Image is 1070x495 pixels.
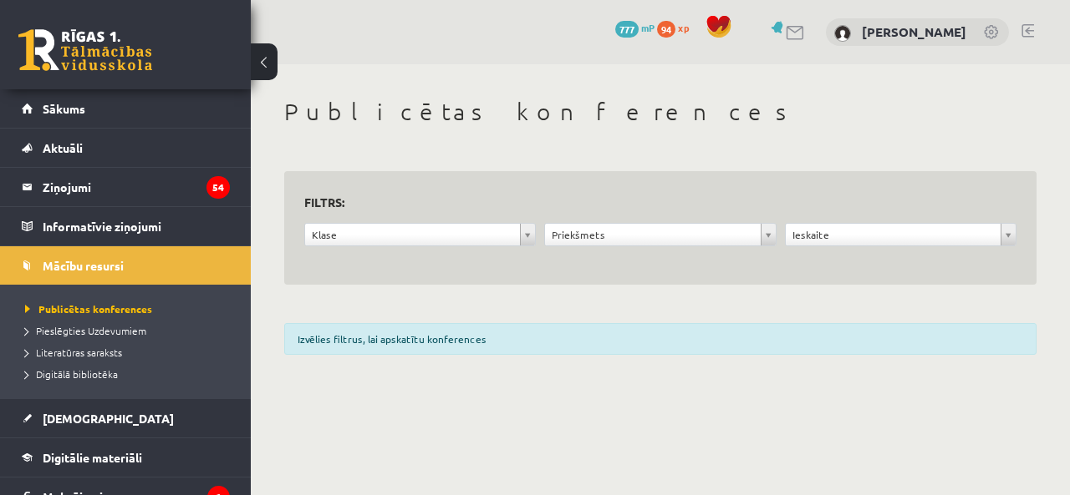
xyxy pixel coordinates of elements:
span: mP [641,21,655,34]
a: Ziņojumi54 [22,168,230,206]
a: Literatūras saraksts [25,345,234,360]
span: Digitālā bibliotēka [25,367,118,381]
legend: Ziņojumi [43,168,230,206]
div: Izvēlies filtrus, lai apskatītu konferences [284,323,1037,355]
a: 777 mP [615,21,655,34]
span: 777 [615,21,639,38]
a: Priekšmets [545,224,775,245]
a: Mācību resursi [22,246,230,285]
span: Publicētas konferences [25,302,152,316]
a: Digitālie materiāli [22,438,230,477]
a: Pieslēgties Uzdevumiem [25,323,234,338]
span: Priekšmets [552,224,753,245]
span: Klase [312,224,513,245]
a: Sākums [22,89,230,128]
a: 94 xp [657,21,697,34]
i: 54 [206,176,230,199]
span: Aktuāli [43,140,83,155]
a: [DEMOGRAPHIC_DATA] [22,399,230,437]
span: [DEMOGRAPHIC_DATA] [43,411,174,426]
a: [PERSON_NAME] [862,23,966,40]
a: Informatīvie ziņojumi [22,207,230,245]
a: Aktuāli [22,129,230,167]
a: Klase [305,224,535,245]
span: xp [678,21,689,34]
span: Sākums [43,101,85,116]
legend: Informatīvie ziņojumi [43,207,230,245]
a: Digitālā bibliotēka [25,366,234,381]
span: Digitālie materiāli [43,450,142,465]
span: 94 [657,21,675,38]
h3: Filtrs: [304,191,996,214]
span: Pieslēgties Uzdevumiem [25,324,146,337]
span: Ieskaite [792,224,994,245]
span: Literatūras saraksts [25,346,122,359]
a: Ieskaite [786,224,1016,245]
h1: Publicētas konferences [284,98,1037,126]
span: Mācību resursi [43,258,124,273]
img: Terēza Jermaka [834,25,851,42]
a: Rīgas 1. Tālmācības vidusskola [18,29,152,71]
a: Publicētas konferences [25,301,234,316]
